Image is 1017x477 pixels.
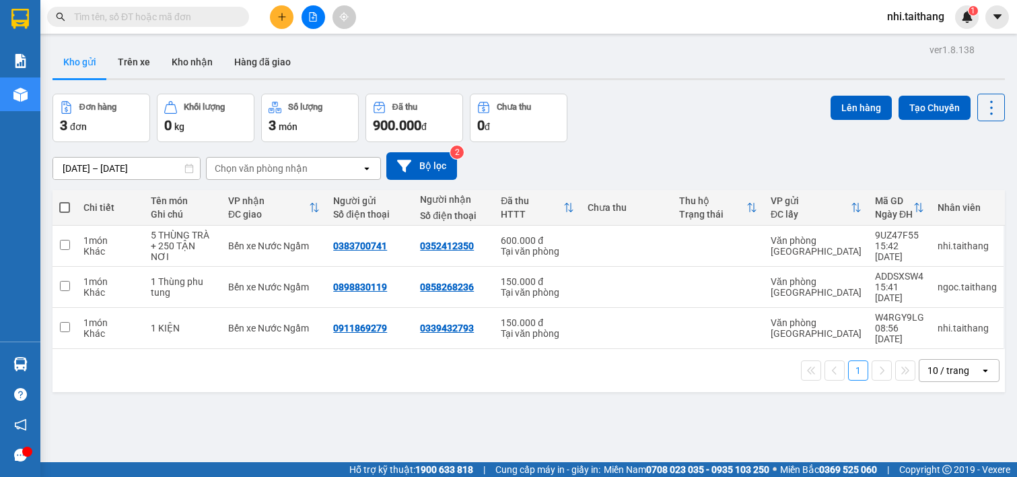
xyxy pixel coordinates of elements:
div: 1 Thùng phu tung [151,276,215,298]
button: caret-down [985,5,1009,29]
div: Nhân viên [938,202,997,213]
div: 9UZ47F55 [875,230,924,241]
span: question-circle [14,388,27,401]
div: VP gửi [771,195,851,206]
span: Cung cấp máy in - giấy in: [495,462,600,477]
th: Toggle SortBy [868,190,931,226]
div: Đã thu [501,195,563,206]
th: Toggle SortBy [672,190,764,226]
span: Miền Nam [604,462,769,477]
div: 10 / trang [927,364,969,377]
img: solution-icon [13,54,28,68]
div: 1 KIỆN [151,323,215,333]
div: Tại văn phòng [501,328,574,339]
div: Người gửi [333,195,407,206]
input: Select a date range. [53,158,200,179]
div: HTTT [501,209,563,220]
button: Hàng đã giao [223,46,302,78]
sup: 2 [450,146,464,159]
div: VP nhận [228,195,309,206]
div: ADDSXSW4 [875,271,924,282]
img: warehouse-icon [13,357,28,371]
span: đ [421,121,427,132]
div: Tên món [151,195,215,206]
div: 150.000 đ [501,317,574,328]
strong: 0708 023 035 - 0935 103 250 [646,464,769,475]
div: Văn phòng [GEOGRAPHIC_DATA] [771,235,862,257]
div: 1 món [83,235,137,246]
span: notification [14,418,27,431]
div: 150.000 đ [501,276,574,287]
span: file-add [308,12,318,22]
span: 3 [269,117,276,133]
div: Mã GD [875,195,913,206]
button: Chưa thu0đ [470,94,567,142]
div: 08:56 [DATE] [875,323,924,344]
div: nhi.taithang [938,323,997,333]
div: 0339432793 [420,323,474,333]
span: ⚪️ [773,467,777,472]
div: Khác [83,246,137,257]
div: 1 món [83,276,137,287]
span: copyright [942,465,952,474]
span: 1 [971,6,975,15]
button: aim [332,5,356,29]
span: món [279,121,297,132]
span: 3 [60,117,67,133]
div: 15:41 [DATE] [875,282,924,303]
span: 0 [164,117,172,133]
div: Trạng thái [679,209,746,220]
div: ĐC lấy [771,209,851,220]
div: 0898830119 [333,282,387,292]
span: message [14,449,27,462]
span: đ [485,121,490,132]
div: 0383700741 [333,241,387,251]
button: Bộ lọc [386,152,457,180]
button: Số lượng3món [261,94,359,142]
div: Bến xe Nước Ngầm [228,282,320,292]
button: Tạo Chuyến [899,96,971,120]
div: Bến xe Nước Ngầm [228,241,320,251]
span: search [56,12,65,22]
span: aim [339,12,349,22]
div: Văn phòng [GEOGRAPHIC_DATA] [771,317,862,339]
th: Toggle SortBy [764,190,868,226]
div: Văn phòng [GEOGRAPHIC_DATA] [771,276,862,298]
div: Tại văn phòng [501,287,574,298]
button: Kho gửi [52,46,107,78]
span: | [887,462,889,477]
button: Đã thu900.000đ [365,94,463,142]
div: W4RGY9LG [875,312,924,323]
div: Chi tiết [83,202,137,213]
div: Đã thu [392,102,417,112]
img: icon-new-feature [961,11,973,23]
button: Khối lượng0kg [157,94,254,142]
span: caret-down [991,11,1004,23]
div: 0858268236 [420,282,474,292]
div: Khác [83,328,137,339]
button: Kho nhận [161,46,223,78]
div: Khối lượng [184,102,225,112]
div: Chưa thu [497,102,531,112]
span: kg [174,121,184,132]
div: Tại văn phòng [501,246,574,257]
div: 0911869279 [333,323,387,333]
div: Ngày ĐH [875,209,913,220]
div: 1 món [83,317,137,328]
div: nhi.taithang [938,241,997,251]
div: 15:42 [DATE] [875,241,924,262]
span: 900.000 [373,117,421,133]
svg: open [980,365,991,376]
div: ĐC giao [228,209,309,220]
span: plus [277,12,287,22]
div: ver 1.8.138 [930,42,975,57]
span: | [483,462,485,477]
button: Lên hàng [831,96,892,120]
div: Người nhận [420,194,487,205]
div: Ghi chú [151,209,215,220]
button: file-add [302,5,325,29]
div: 5 THÙNG TRÀ [151,230,215,241]
span: nhi.taithang [876,8,955,25]
div: ngoc.taithang [938,282,997,292]
th: Toggle SortBy [221,190,326,226]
